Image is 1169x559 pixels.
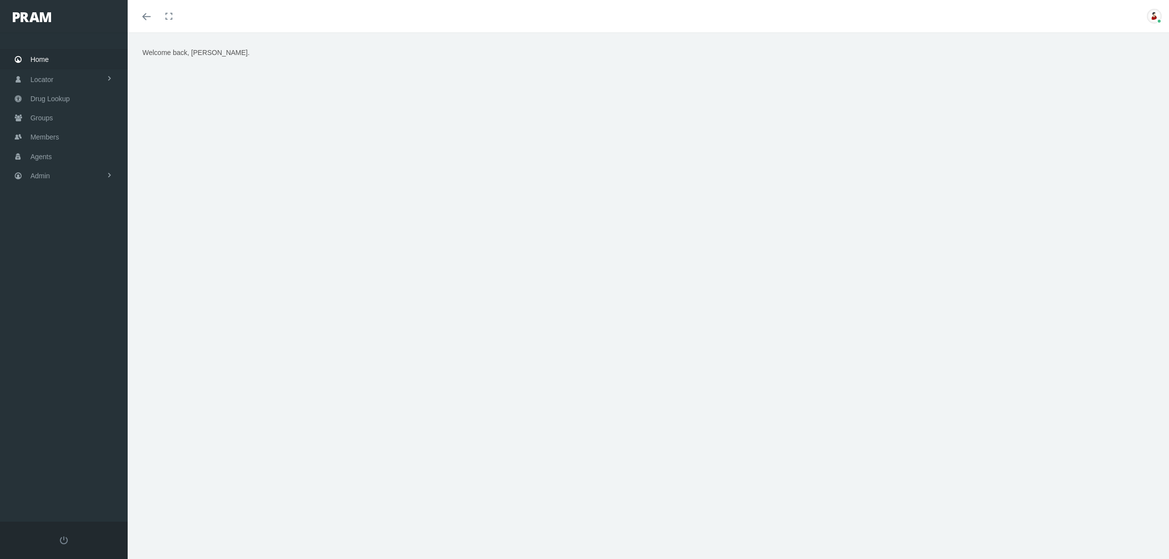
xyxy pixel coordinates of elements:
[30,167,50,185] span: Admin
[30,128,59,146] span: Members
[30,147,52,166] span: Agents
[30,70,54,89] span: Locator
[1147,9,1162,24] img: S_Profile_Picture_701.jpg
[13,12,51,22] img: PRAM_20_x_78.png
[30,50,49,69] span: Home
[30,89,70,108] span: Drug Lookup
[142,49,249,56] span: Welcome back, [PERSON_NAME].
[30,109,53,127] span: Groups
